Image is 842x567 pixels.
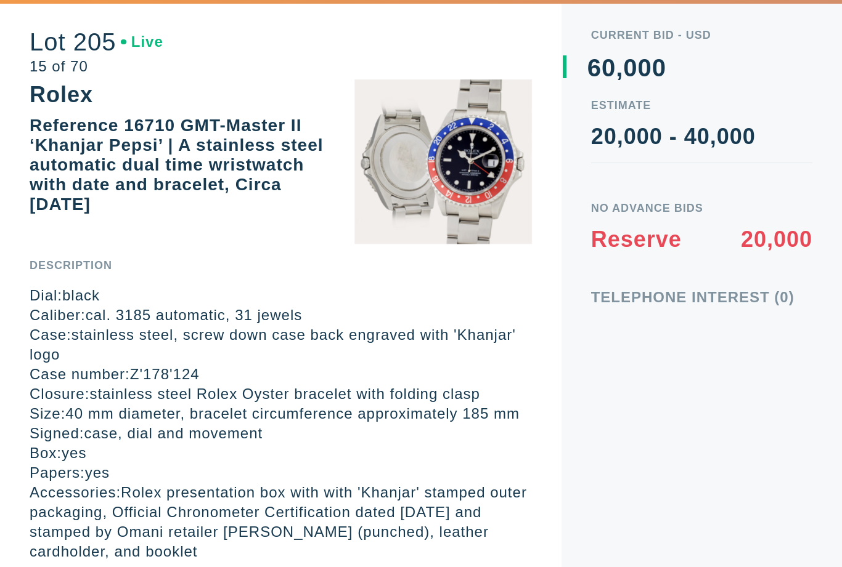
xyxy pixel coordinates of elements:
div: 0 [602,55,616,80]
div: Reference 16710 GMT-Master II ‘Khanjar Pepsi’ | A stainless steel automatic dual time wristwatch ... [30,116,324,214]
div: , [616,55,623,302]
p: Z'178'124 [30,364,532,384]
div: Live [121,34,163,49]
p: stainless steel, screw down case back engraved with 'Khanjar' logo [30,325,532,364]
div: 20,000 [741,228,812,251]
div: Current Bid - USD [591,30,812,41]
div: Rolex [30,82,93,107]
p: yes [30,443,532,463]
strong: Caliber: [30,307,86,323]
strong: Case: [30,326,72,343]
div: 0 [652,55,666,80]
div: 0 [623,55,637,80]
p: cal. 3185 automatic, 31 jewels [30,305,532,325]
strong: Papers: [30,464,85,481]
div: 6 [587,55,602,80]
p: 40 mm diameter, bracelet circumference approximately 185 mm [30,404,532,424]
p: black [30,286,532,305]
strong: Case number: [30,366,130,382]
div: Telephone Interest (0) [591,290,812,305]
div: 0 [638,55,652,80]
strong: Closure: [30,385,89,402]
div: 15 of 70 [30,59,163,74]
strong: Signed: [30,425,84,441]
div: Estimate [591,100,812,111]
div: Lot 205 [30,30,163,54]
div: Reserve [591,228,682,251]
div: Description [30,260,532,271]
strong: Box: [30,444,62,461]
strong: Accessories: [30,484,121,501]
p: stainless steel Rolex Oyster bracelet with folding clasp [30,384,532,404]
div: No Advance Bids [591,203,812,214]
p: case, dial and movement [30,424,532,443]
strong: Size: [30,405,65,422]
strong: Dial: [30,287,62,304]
div: 20,000 - 40,000 [591,126,812,148]
p: yes [30,463,532,483]
p: Rolex presentation box with with 'Khanjar' stamped outer packaging, Official Chronometer Certific... [30,483,532,561]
